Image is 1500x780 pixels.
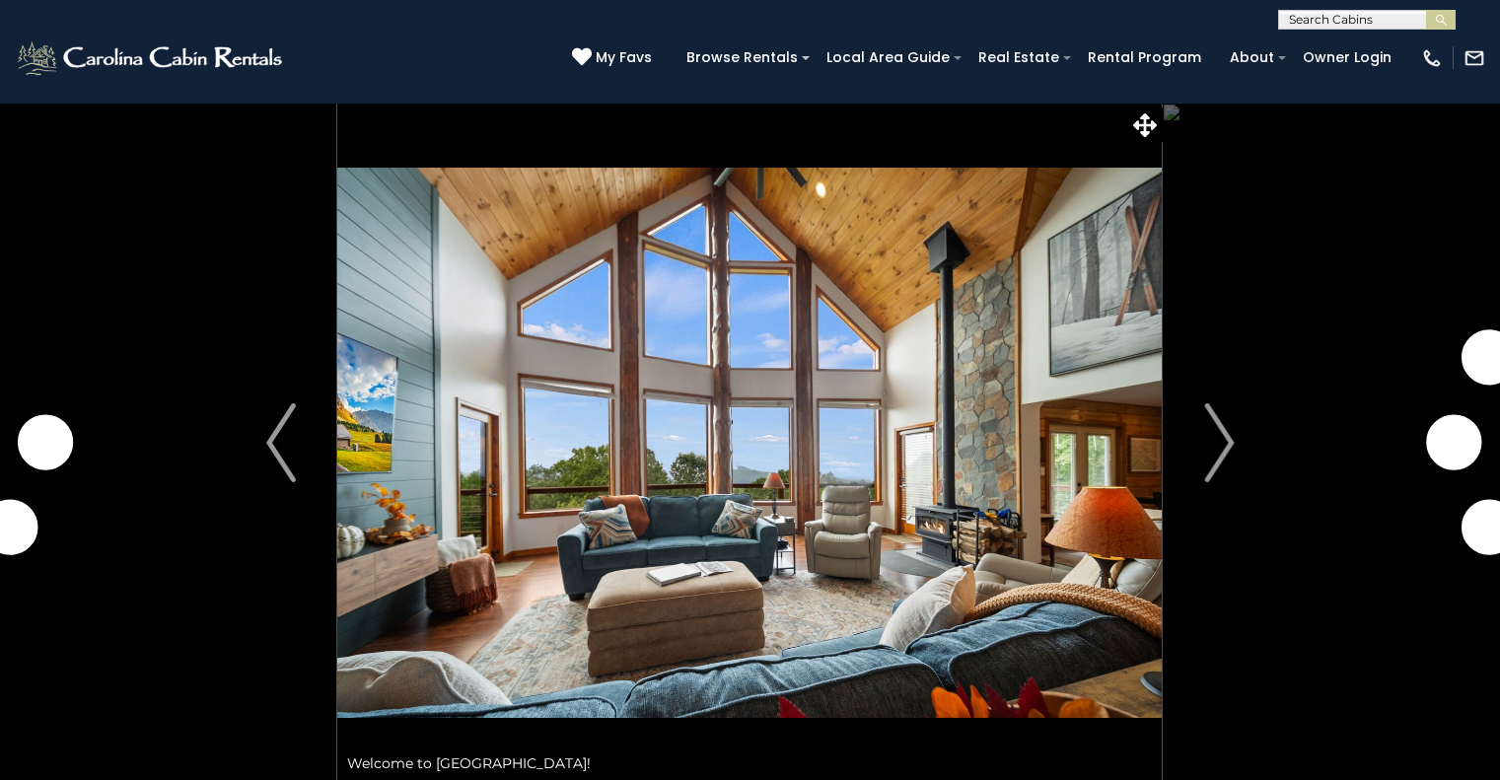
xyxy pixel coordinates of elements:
a: About [1220,42,1284,73]
a: Local Area Guide [817,42,960,73]
img: phone-regular-white.png [1421,47,1443,69]
img: mail-regular-white.png [1464,47,1485,69]
a: Browse Rentals [677,42,808,73]
a: My Favs [572,47,657,69]
img: arrow [1204,403,1234,482]
a: Real Estate [968,42,1069,73]
a: Rental Program [1078,42,1211,73]
img: arrow [266,403,296,482]
img: White-1-2.png [15,38,288,78]
a: Owner Login [1293,42,1401,73]
span: My Favs [596,47,652,68]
